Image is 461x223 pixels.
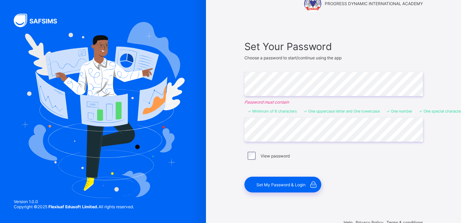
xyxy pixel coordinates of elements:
span: Copyright © 2025 All rights reserved. [14,204,134,209]
em: Password must contain [244,99,423,105]
span: Version 1.0.0 [14,199,134,204]
li: One number [387,109,412,114]
span: Set Your Password [244,40,423,52]
label: View password [261,153,290,159]
span: Set My Password & Login [256,182,306,187]
span: PROGRESS DYNAMIC INTERNATIONAL ACADEMY [325,1,423,6]
span: Choose a password to start/continue using the app [244,55,342,60]
li: One uppercase letter and One lowercase [304,109,380,114]
img: Hero Image [21,22,185,198]
img: SAFSIMS Logo [14,14,65,27]
li: Minimum of 8 characters [248,109,297,114]
strong: Flexisaf Edusoft Limited. [48,204,99,209]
